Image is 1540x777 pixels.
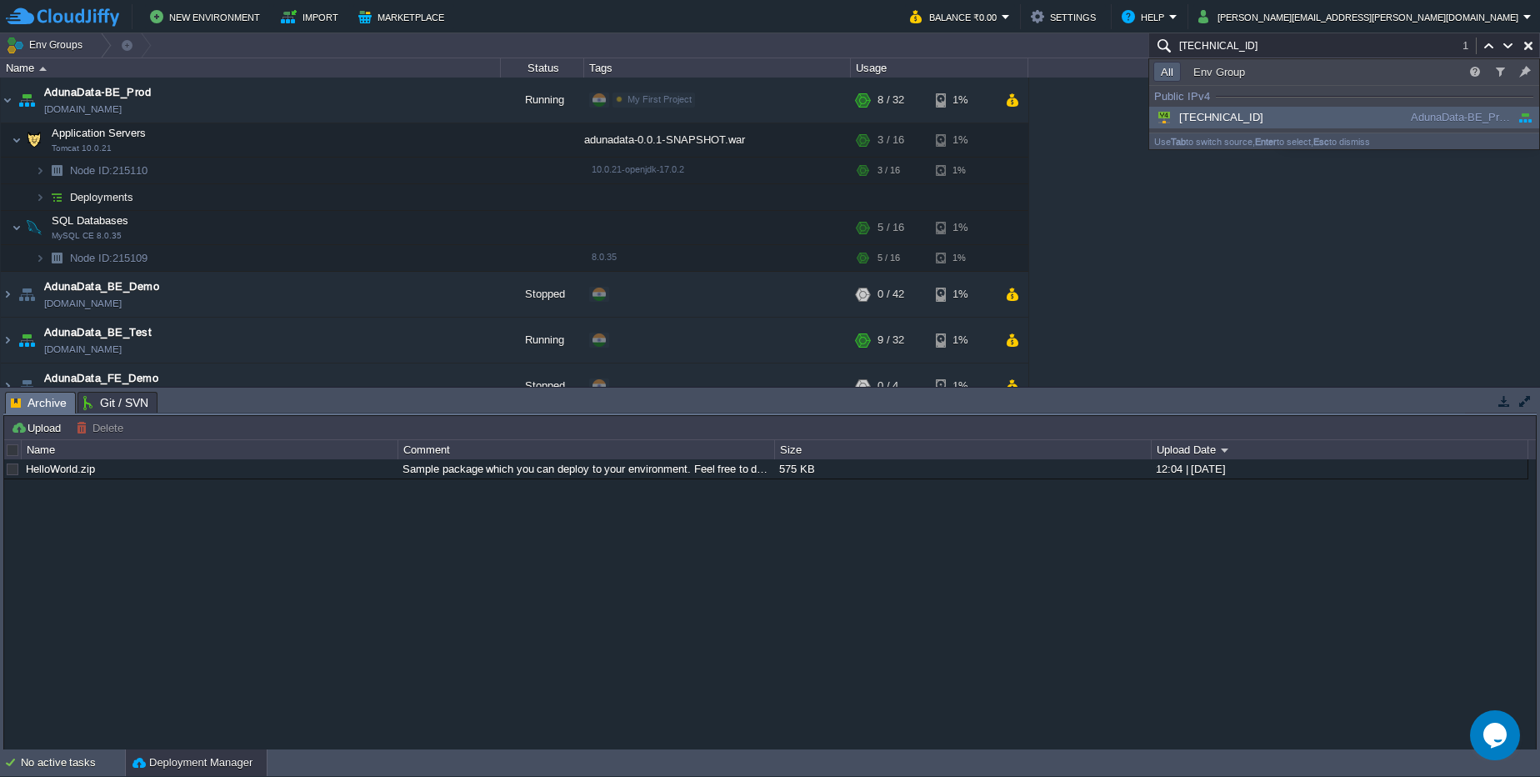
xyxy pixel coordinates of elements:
[877,211,904,244] div: 5 / 16
[1,363,14,409] img: AMDAwAAAACH5BAEAAAAALAAAAAABAAEAAAICRAEAOw==
[1405,108,1511,127] div: AdunaData-BE_Prod
[44,324,152,341] a: AdunaData_BE_Test
[39,67,47,71] img: AMDAwAAAACH5BAEAAAAALAAAAAABAAEAAAICRAEAOw==
[11,420,66,435] button: Upload
[6,7,119,28] img: CloudJiffy
[26,463,95,475] a: HelloWorld.zip
[501,78,584,123] div: Running
[15,363,38,409] img: AMDAwAAAACH5BAEAAAAALAAAAAABAAEAAAICRAEAOw==
[936,363,990,409] div: 1%
[936,78,990,123] div: 1%
[15,272,38,317] img: AMDAwAAAACH5BAEAAAAALAAAAAABAAEAAAICRAEAOw==
[1156,64,1178,79] button: All
[936,158,990,183] div: 1%
[1255,137,1277,147] b: Enter
[1149,133,1539,149] div: Use to switch source, to select, to dismiss
[776,440,1151,459] div: Size
[50,127,148,139] a: Application ServersTomcat 10.0.21
[1152,459,1527,479] div: 12:04 | [DATE]
[1152,440,1527,459] div: Upload Date
[22,440,397,459] div: Name
[1313,137,1329,147] b: Esc
[45,245,68,271] img: AMDAwAAAACH5BAEAAAAALAAAAAABAAEAAAICRAEAOw==
[1470,710,1523,760] iframe: chat widget
[877,245,900,271] div: 5 / 16
[910,7,1002,27] button: Balance ₹0.00
[44,101,122,118] a: [DOMAIN_NAME]
[1198,7,1523,27] button: [PERSON_NAME][EMAIL_ADDRESS][PERSON_NAME][DOMAIN_NAME]
[15,78,38,123] img: AMDAwAAAACH5BAEAAAAALAAAAAABAAEAAAICRAEAOw==
[12,123,22,157] img: AMDAwAAAACH5BAEAAAAALAAAAAABAAEAAAICRAEAOw==
[877,272,904,317] div: 0 / 42
[1122,7,1169,27] button: Help
[1462,38,1477,54] div: 1
[358,7,449,27] button: Marketplace
[592,164,684,174] span: 10.0.21-openjdk-17.0.2
[150,7,265,27] button: New Environment
[45,158,68,183] img: AMDAwAAAACH5BAEAAAAALAAAAAABAAEAAAICRAEAOw==
[1153,111,1263,123] span: [TECHNICAL_ID]
[281,7,343,27] button: Import
[68,251,150,265] a: Node ID:215109
[50,213,131,228] span: SQL Databases
[50,214,131,227] a: SQL DatabasesMySQL CE 8.0.35
[44,278,159,295] a: AdunaData_BE_Demo
[22,211,46,244] img: AMDAwAAAACH5BAEAAAAALAAAAAABAAEAAAICRAEAOw==
[21,749,125,776] div: No active tasks
[70,252,112,264] span: Node ID:
[592,252,617,262] span: 8.0.35
[35,245,45,271] img: AMDAwAAAACH5BAEAAAAALAAAAAABAAEAAAICRAEAOw==
[44,341,122,358] a: [DOMAIN_NAME]
[44,84,151,101] a: AdunaData-BE_Prod
[68,163,150,178] span: 215110
[68,163,150,178] a: Node ID:215110
[11,393,67,414] span: Archive
[399,440,774,459] div: Comment
[35,184,45,210] img: AMDAwAAAACH5BAEAAAAALAAAAAABAAEAAAICRAEAOw==
[936,211,990,244] div: 1%
[502,58,583,78] div: Status
[936,245,990,271] div: 1%
[852,58,1027,78] div: Usage
[6,33,88,57] button: Env Groups
[68,251,150,265] span: 215109
[12,211,22,244] img: AMDAwAAAACH5BAEAAAAALAAAAAABAAEAAAICRAEAOw==
[50,126,148,140] span: Application Servers
[15,318,38,363] img: AMDAwAAAACH5BAEAAAAALAAAAAABAAEAAAICRAEAOw==
[877,123,904,157] div: 3 / 16
[1,272,14,317] img: AMDAwAAAACH5BAEAAAAALAAAAAABAAEAAAICRAEAOw==
[44,370,158,387] a: AdunaData_FE_Demo
[1031,7,1101,27] button: Settings
[68,190,136,204] a: Deployments
[501,363,584,409] div: Stopped
[627,94,692,104] span: My First Project
[585,58,850,78] div: Tags
[1154,88,1210,105] div: Public IPv4
[1171,137,1186,147] b: Tab
[44,295,122,312] a: [DOMAIN_NAME]
[83,393,148,413] span: Git / SVN
[877,158,900,183] div: 3 / 16
[52,231,122,241] span: MySQL CE 8.0.35
[501,318,584,363] div: Running
[775,459,1150,479] div: 575 KB
[877,78,904,123] div: 8 / 32
[76,420,128,435] button: Delete
[1,78,14,123] img: AMDAwAAAACH5BAEAAAAALAAAAAABAAEAAAICRAEAOw==
[936,272,990,317] div: 1%
[398,459,773,479] div: Sample package which you can deploy to your environment. Feel free to delete and upload a package...
[22,123,46,157] img: AMDAwAAAACH5BAEAAAAALAAAAAABAAEAAAICRAEAOw==
[877,363,898,409] div: 0 / 4
[936,123,990,157] div: 1%
[2,58,500,78] div: Name
[1,318,14,363] img: AMDAwAAAACH5BAEAAAAALAAAAAABAAEAAAICRAEAOw==
[52,143,112,153] span: Tomcat 10.0.21
[936,318,990,363] div: 1%
[70,164,112,177] span: Node ID:
[877,318,904,363] div: 9 / 32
